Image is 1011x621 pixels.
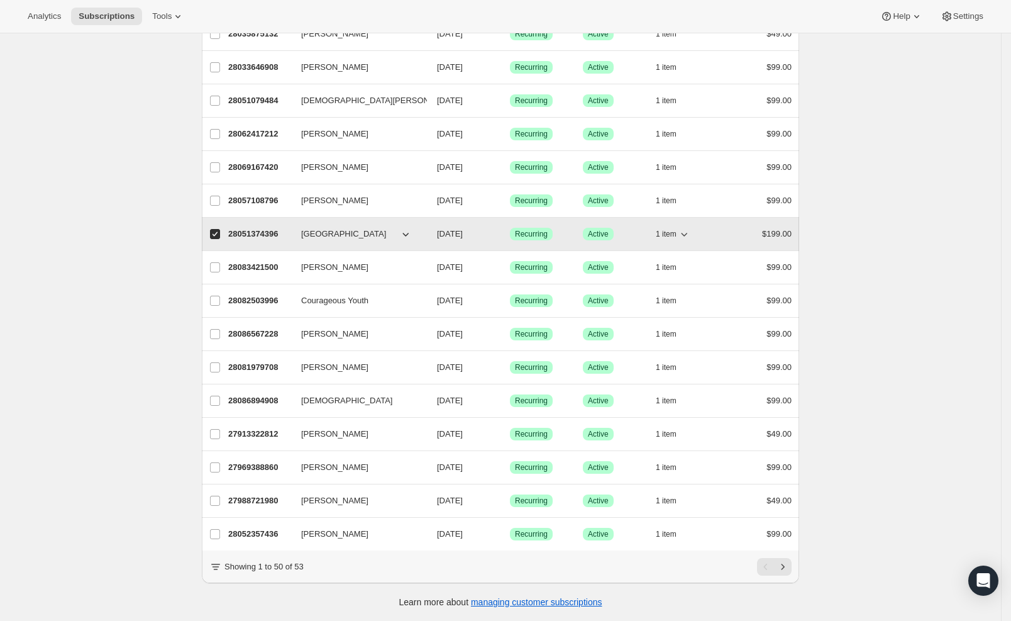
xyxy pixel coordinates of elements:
span: [PERSON_NAME] [301,328,368,340]
p: 28052357436 [228,528,291,540]
span: 1 item [656,429,677,439]
p: 28051079484 [228,94,291,107]
p: 28083421500 [228,261,291,274]
p: 27913322812 [228,428,291,440]
span: Active [588,196,609,206]
button: [PERSON_NAME] [294,324,419,344]
span: Recurring [515,129,548,139]
p: 28033646908 [228,61,291,74]
p: Showing 1 to 50 of 53 [224,561,304,573]
div: 28086894908[DEMOGRAPHIC_DATA][DATE]SuccessRecurringSuccessActive1 item$99.00 [228,392,792,410]
button: [PERSON_NAME] [294,157,419,177]
span: 1 item [656,329,677,339]
div: 28051079484[DEMOGRAPHIC_DATA][PERSON_NAME][DATE]SuccessRecurringSuccessActive1 item$99.00 [228,92,792,109]
nav: Pagination [757,558,792,576]
span: [DATE] [437,162,463,172]
button: 1 item [656,225,690,243]
p: 28082503996 [228,294,291,307]
span: Active [588,162,609,172]
div: 28052357436[PERSON_NAME][DATE]SuccessRecurringSuccessActive1 item$99.00 [228,525,792,543]
span: 1 item [656,196,677,206]
span: Active [588,462,609,473]
span: Active [588,62,609,72]
span: 1 item [656,96,677,106]
span: [DATE] [437,529,463,539]
span: [DATE] [437,29,463,38]
span: Active [588,262,609,272]
span: 1 item [656,229,677,239]
span: [DEMOGRAPHIC_DATA] [301,394,392,407]
span: Recurring [515,396,548,406]
button: 1 item [656,259,690,276]
button: [PERSON_NAME] [294,257,419,277]
button: [PERSON_NAME] [294,191,419,211]
span: [DATE] [437,229,463,238]
button: Analytics [20,8,69,25]
p: 28057108796 [228,194,291,207]
p: 28051374396 [228,228,291,240]
span: $99.00 [766,162,792,172]
span: Recurring [515,62,548,72]
span: [DATE] [437,62,463,72]
div: 28033646908[PERSON_NAME][DATE]SuccessRecurringSuccessActive1 item$99.00 [228,59,792,76]
div: 27988721980[PERSON_NAME][DATE]SuccessRecurringSuccessActive1 item$49.00 [228,492,792,510]
button: [PERSON_NAME] [294,524,419,544]
button: Settings [933,8,991,25]
span: Active [588,529,609,539]
button: 1 item [656,159,690,176]
span: [DATE] [437,296,463,305]
span: $99.00 [766,129,792,138]
button: [PERSON_NAME] [294,424,419,444]
span: $99.00 [766,462,792,472]
p: 28086567228 [228,328,291,340]
span: Recurring [515,529,548,539]
span: [DATE] [437,96,463,105]
span: Active [588,29,609,39]
span: $49.00 [766,496,792,505]
span: [DATE] [437,362,463,372]
span: Active [588,362,609,372]
button: 1 item [656,325,690,343]
button: [PERSON_NAME] [294,491,419,511]
button: Tools [145,8,192,25]
span: $49.00 [766,429,792,439]
span: $199.00 [762,229,792,238]
span: Active [588,96,609,106]
span: [DATE] [437,429,463,439]
span: [PERSON_NAME] [301,128,368,140]
div: 28062417212[PERSON_NAME][DATE]SuccessRecurringSuccessActive1 item$99.00 [228,125,792,143]
span: [DEMOGRAPHIC_DATA][PERSON_NAME] [301,94,460,107]
button: [PERSON_NAME] [294,57,419,77]
div: Open Intercom Messenger [968,566,998,596]
span: Active [588,396,609,406]
div: 27913322812[PERSON_NAME][DATE]SuccessRecurringSuccessActive1 item$49.00 [228,425,792,443]
span: Recurring [515,229,548,239]
span: Active [588,329,609,339]
button: 1 item [656,292,690,310]
span: [DATE] [437,129,463,138]
button: 1 item [656,59,690,76]
span: 1 item [656,396,677,406]
span: 1 item [656,262,677,272]
span: [PERSON_NAME] [301,194,368,207]
p: 28069167420 [228,161,291,174]
span: Active [588,429,609,439]
span: [PERSON_NAME] [301,495,368,507]
button: 1 item [656,425,690,443]
span: $99.00 [766,262,792,272]
button: 1 item [656,459,690,476]
span: Recurring [515,196,548,206]
span: 1 item [656,162,677,172]
span: [DATE] [437,262,463,272]
button: 1 item [656,359,690,376]
button: [PERSON_NAME] [294,457,419,478]
span: Recurring [515,362,548,372]
p: 28086894908 [228,394,291,407]
button: Subscriptions [71,8,142,25]
button: 1 item [656,492,690,510]
div: 28082503996Courageous Youth[DATE]SuccessRecurringSuccessActive1 item$99.00 [228,292,792,310]
span: [PERSON_NAME] [301,428,368,440]
span: 1 item [656,29,677,39]
span: [PERSON_NAME] [301,361,368,374]
span: Recurring [515,29,548,39]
